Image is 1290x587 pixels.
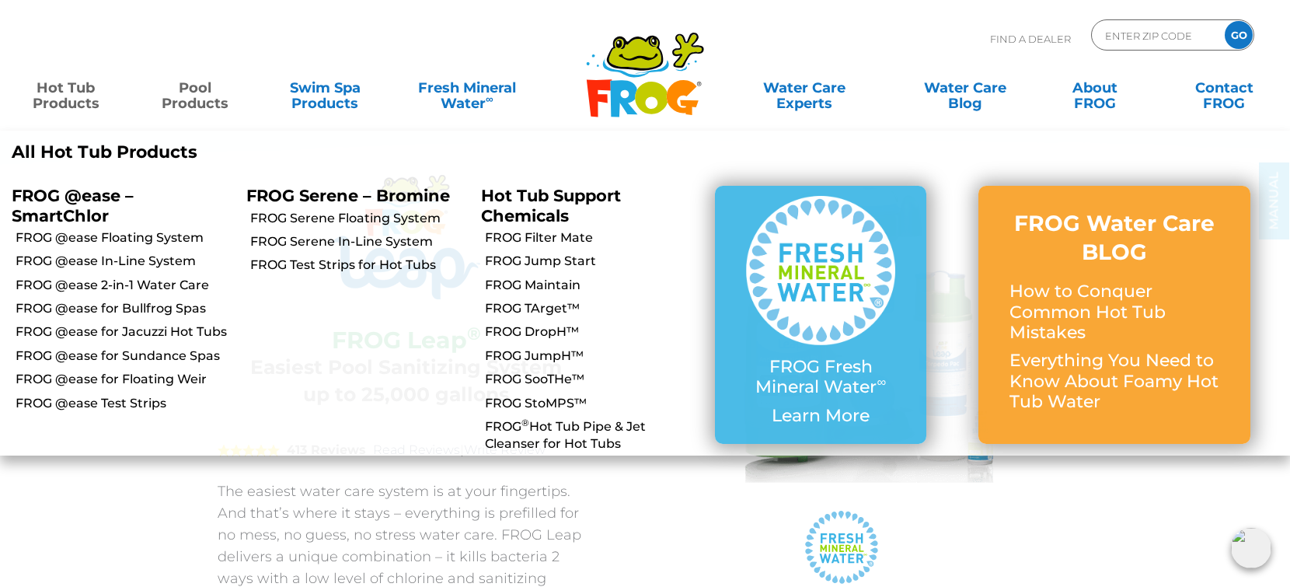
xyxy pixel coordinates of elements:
[915,72,1016,103] a: Water CareBlog
[1044,72,1145,103] a: AboutFROG
[1009,351,1219,412] p: Everything You Need to Know About Foamy Hot Tub Water
[16,395,235,412] a: FROG @ease Test Strips
[746,357,895,398] p: FROG Fresh Mineral Water
[246,186,458,205] p: FROG Serene – Bromine
[16,72,117,103] a: Hot TubProducts
[16,348,235,365] a: FROG @ease for Sundance Spas
[1173,72,1274,103] a: ContactFROG
[16,300,235,317] a: FROG @ease for Bullfrog Spas
[16,371,235,388] a: FROG @ease for Floating Weir
[877,374,886,390] sup: ∞
[746,406,895,426] p: Learn More
[485,323,704,341] a: FROG DropH™
[485,229,704,246] a: FROG Filter Mate
[16,277,235,294] a: FROG @ease 2-in-1 Water Care
[485,395,704,412] a: FROG StoMPS™
[723,72,887,103] a: Water CareExperts
[250,210,469,227] a: FROG Serene Floating System
[250,233,469,250] a: FROG Serene In-Line System
[1009,209,1219,420] a: FROG Water Care BLOG How to Conquer Common Hot Tub Mistakes Everything You Need to Know About Foa...
[486,93,493,105] sup: ∞
[481,186,621,225] a: Hot Tub Support Chemicals
[485,418,704,453] a: FROG®Hot Tub Pipe & Jet Cleanser for Hot Tubs
[404,72,530,103] a: Fresh MineralWater∞
[1231,528,1271,568] img: openIcon
[274,72,375,103] a: Swim SpaProducts
[12,142,633,162] a: All Hot Tub Products
[485,300,704,317] a: FROG TArget™
[485,348,704,365] a: FROG JumpH™
[16,253,235,270] a: FROG @ease In-Line System
[16,229,235,246] a: FROG @ease Floating System
[1009,209,1219,266] h3: FROG Water Care BLOG
[145,72,246,103] a: PoolProducts
[1225,21,1253,49] input: GO
[485,277,704,294] a: FROG Maintain
[1103,24,1208,47] input: Zip Code Form
[16,323,235,341] a: FROG @ease for Jacuzzi Hot Tubs
[521,417,529,428] sup: ®
[485,371,704,388] a: FROG SooTHe™
[1009,281,1219,343] p: How to Conquer Common Hot Tub Mistakes
[250,257,469,274] a: FROG Test Strips for Hot Tubs
[746,196,895,434] a: FROG Fresh Mineral Water∞ Learn More
[990,19,1071,58] p: Find A Dealer
[485,253,704,270] a: FROG Jump Start
[12,186,223,225] p: FROG @ease – SmartChlor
